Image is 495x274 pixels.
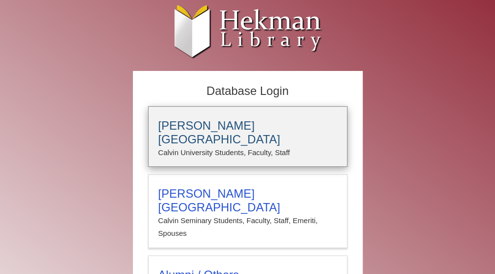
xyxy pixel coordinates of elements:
[158,214,337,240] p: Calvin Seminary Students, Faculty, Staff, Emeriti, Spouses
[143,81,352,101] h2: Database Login
[158,146,337,159] p: Calvin University Students, Faculty, Staff
[148,174,347,248] a: [PERSON_NAME][GEOGRAPHIC_DATA]Calvin Seminary Students, Faculty, Staff, Emeriti, Spouses
[158,119,337,146] h3: [PERSON_NAME][GEOGRAPHIC_DATA]
[148,106,347,167] a: [PERSON_NAME][GEOGRAPHIC_DATA]Calvin University Students, Faculty, Staff
[158,187,337,214] h3: [PERSON_NAME][GEOGRAPHIC_DATA]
